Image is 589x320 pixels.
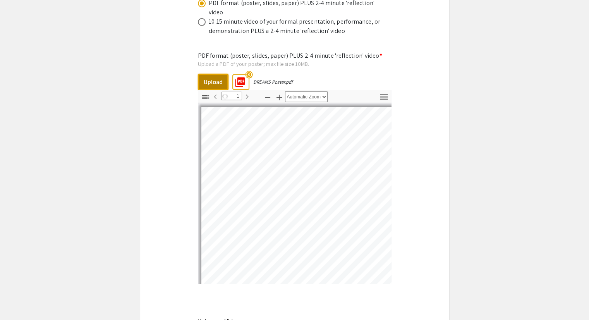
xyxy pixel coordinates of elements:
[240,91,254,102] button: Next Page
[245,71,252,79] mat-icon: highlight_off
[209,91,222,102] button: Previous Page
[261,91,274,103] button: Zoom Out
[285,91,328,102] select: Zoom
[253,79,293,85] div: DREAMS Poster.pdf
[6,285,33,314] iframe: Chat
[273,91,286,103] button: Zoom In
[209,17,383,36] div: 10-15 minute video of your formal presentation, performance, or demonstration PLUS a 2-4 minute '...
[198,60,392,67] div: Upload a PDF of your poster; max file size 10MB.
[232,74,244,86] mat-icon: picture_as_pdf
[198,52,382,60] mat-label: PDF format (poster, slides, paper) PLUS 2-4 minute 'reflection' video
[199,91,212,103] button: Toggle Sidebar
[378,91,391,103] button: Tools
[221,92,242,100] input: Page
[198,74,228,90] button: Upload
